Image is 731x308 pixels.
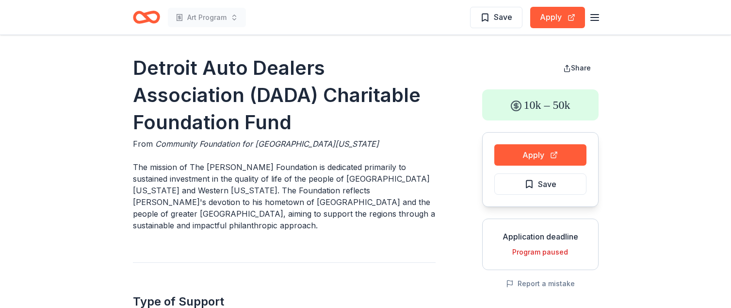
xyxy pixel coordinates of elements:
button: Share [555,58,599,78]
button: Save [494,173,586,195]
span: Save [494,11,512,23]
p: The mission of The [PERSON_NAME] Foundation is dedicated primarily to sustained investment in the... [133,161,436,231]
button: Report a mistake [506,278,575,290]
a: Home [133,6,160,29]
button: Apply [530,7,585,28]
div: Program paused [490,246,590,258]
div: Application deadline [490,231,590,242]
button: Save [470,7,522,28]
h1: Detroit Auto Dealers Association (DADA) Charitable Foundation Fund [133,54,436,136]
span: Art Program [187,12,227,23]
span: Save [538,178,556,190]
span: Community Foundation for [GEOGRAPHIC_DATA][US_STATE] [155,139,379,149]
div: From [133,138,436,150]
button: Apply [494,144,586,166]
div: 10k – 50k [482,89,599,120]
span: Share [571,64,591,72]
button: Art Program [168,8,246,27]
